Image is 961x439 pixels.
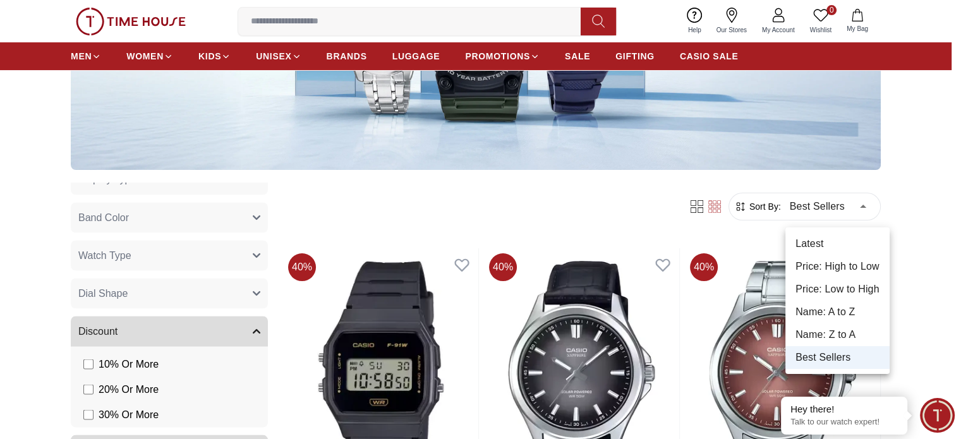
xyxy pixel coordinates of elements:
[785,278,890,301] li: Price: Low to High
[785,301,890,323] li: Name: A to Z
[785,232,890,255] li: Latest
[785,255,890,278] li: Price: High to Low
[790,403,898,416] div: Hey there!
[785,346,890,369] li: Best Sellers
[785,323,890,346] li: Name: Z to A
[920,398,955,433] div: Chat Widget
[790,417,898,428] p: Talk to our watch expert!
